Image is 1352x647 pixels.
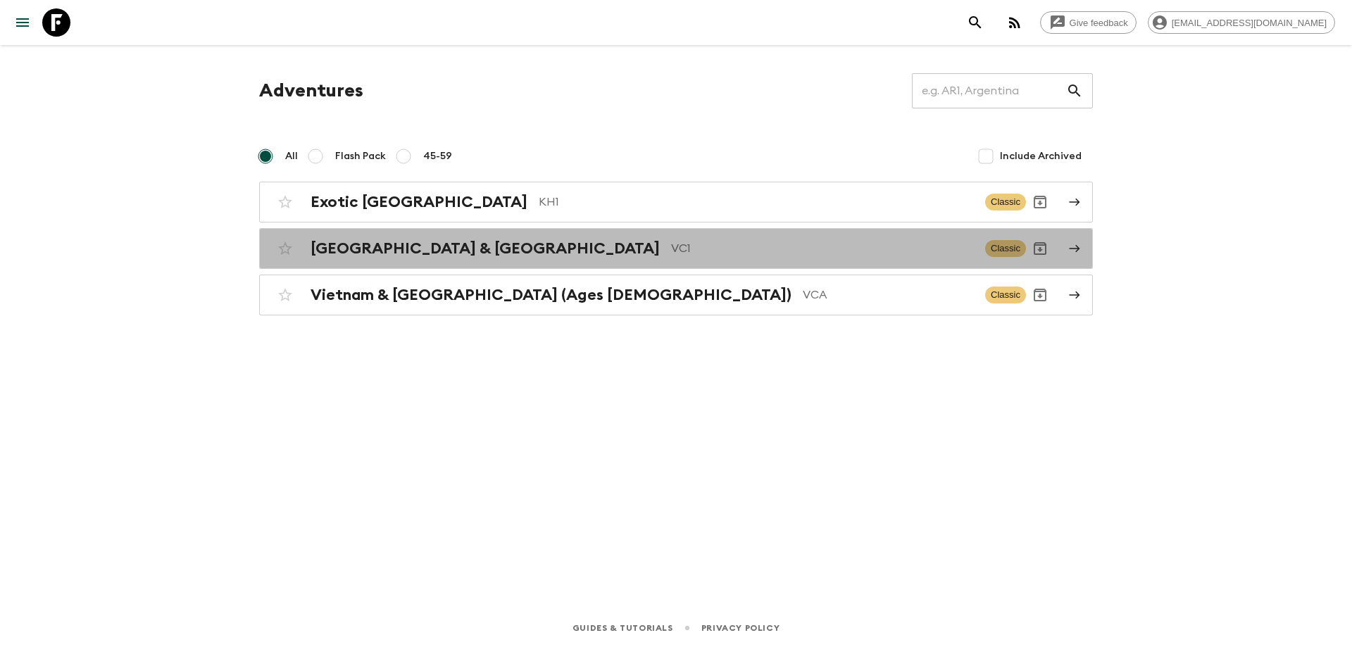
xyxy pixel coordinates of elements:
[539,194,974,211] p: KH1
[961,8,989,37] button: search adventures
[1026,234,1054,263] button: Archive
[985,194,1026,211] span: Classic
[1000,149,1082,163] span: Include Archived
[985,240,1026,257] span: Classic
[803,287,974,303] p: VCA
[285,149,298,163] span: All
[1148,11,1335,34] div: [EMAIL_ADDRESS][DOMAIN_NAME]
[1164,18,1334,28] span: [EMAIL_ADDRESS][DOMAIN_NAME]
[259,77,363,105] h1: Adventures
[1040,11,1137,34] a: Give feedback
[912,71,1066,111] input: e.g. AR1, Argentina
[1062,18,1136,28] span: Give feedback
[335,149,386,163] span: Flash Pack
[671,240,974,257] p: VC1
[1026,188,1054,216] button: Archive
[311,239,660,258] h2: [GEOGRAPHIC_DATA] & [GEOGRAPHIC_DATA]
[259,275,1093,315] a: Vietnam & [GEOGRAPHIC_DATA] (Ages [DEMOGRAPHIC_DATA])VCAClassicArchive
[1026,281,1054,309] button: Archive
[311,193,527,211] h2: Exotic [GEOGRAPHIC_DATA]
[423,149,452,163] span: 45-59
[259,228,1093,269] a: [GEOGRAPHIC_DATA] & [GEOGRAPHIC_DATA]VC1ClassicArchive
[985,287,1026,303] span: Classic
[8,8,37,37] button: menu
[311,286,791,304] h2: Vietnam & [GEOGRAPHIC_DATA] (Ages [DEMOGRAPHIC_DATA])
[259,182,1093,222] a: Exotic [GEOGRAPHIC_DATA]KH1ClassicArchive
[572,620,673,636] a: Guides & Tutorials
[701,620,780,636] a: Privacy Policy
